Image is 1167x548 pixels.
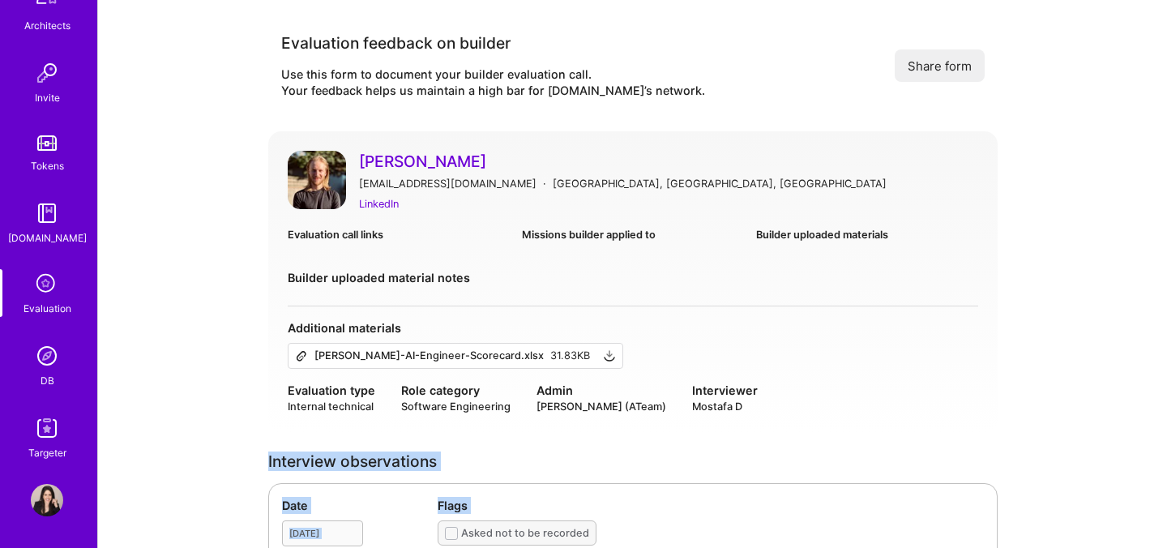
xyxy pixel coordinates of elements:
div: Interview observations [268,453,998,470]
a: User Avatar [288,151,346,213]
img: Admin Search [31,340,63,372]
div: Flags [438,497,984,514]
button: Share form [895,49,985,82]
i: icon SelectionTeam [32,269,62,300]
div: Use this form to document your builder evaluation call. Your feedback helps us maintain a high ba... [281,66,705,99]
div: [EMAIL_ADDRESS][DOMAIN_NAME] [359,175,536,192]
div: Builder uploaded material notes [288,269,978,286]
div: · [543,175,546,192]
div: Builder uploaded materials [756,226,977,243]
div: Tokens [31,157,64,174]
a: [PERSON_NAME] [359,151,978,172]
a: User Avatar [27,484,67,516]
div: Invite [35,89,60,106]
i: icon Download [603,349,616,362]
div: Internal technical [288,399,375,414]
div: Asked not to be recorded [461,524,589,542]
div: Additional materials [288,319,978,336]
div: [DOMAIN_NAME] [8,229,87,246]
div: Missions builder applied to [522,226,743,243]
img: User Avatar [31,484,63,516]
div: Interviewer [692,382,758,399]
div: Software Engineering [401,399,511,414]
i: icon Attachment [295,349,308,362]
div: Evaluation feedback on builder [281,32,705,54]
div: Role category [401,382,511,399]
div: Mostafa D [692,399,758,414]
div: Evaluation [24,300,71,317]
img: Invite [31,57,63,89]
img: guide book [31,197,63,229]
img: Skill Targeter [31,412,63,444]
div: 31.83KB [550,349,590,362]
div: [GEOGRAPHIC_DATA], [GEOGRAPHIC_DATA], [GEOGRAPHIC_DATA] [553,175,887,192]
img: tokens [37,135,57,151]
div: Date [282,497,425,514]
div: Evaluation type [288,382,375,399]
div: Architects [24,17,71,34]
div: DB [41,372,54,389]
img: User Avatar [288,151,346,209]
a: LinkedIn [359,195,399,212]
div: [PERSON_NAME] (ATeam) [536,399,666,414]
div: Targeter [28,444,66,461]
div: [PERSON_NAME]-AI-Engineer-Scorecard.xlsx [314,349,544,362]
div: Evaluation call links [288,226,509,243]
div: Admin [536,382,666,399]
